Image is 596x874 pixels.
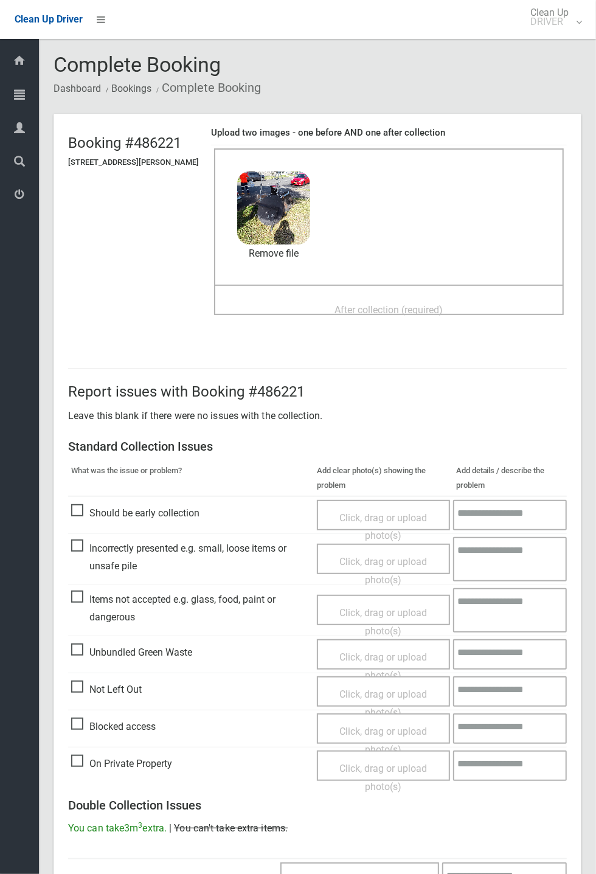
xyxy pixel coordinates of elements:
h3: Double Collection Issues [68,799,567,812]
span: Click, drag or upload photo(s) [339,763,427,792]
h2: Booking #486221 [68,135,199,151]
span: Complete Booking [54,52,221,77]
span: Clean Up Driver [15,13,83,25]
a: Clean Up Driver [15,10,83,29]
span: On Private Property [71,755,172,773]
small: DRIVER [530,17,569,26]
span: Blocked access [71,718,156,736]
span: Incorrectly presented e.g. small, loose items or unsafe pile [71,539,311,575]
span: Click, drag or upload photo(s) [339,512,427,542]
li: Complete Booking [153,77,261,99]
a: Remove file [237,245,310,263]
span: Unbundled Green Waste [71,643,192,662]
span: Should be early collection [71,504,199,522]
th: Add details / describe the problem [453,460,567,496]
sup: 3 [138,821,142,830]
span: 3m [124,822,142,834]
span: Clean Up [524,8,581,26]
a: Dashboard [54,83,101,94]
a: Bookings [111,83,151,94]
h3: Standard Collection Issues [68,440,567,453]
p: Leave this blank if there were no issues with the collection. [68,407,567,425]
h4: Upload two images - one before AND one after collection [211,128,567,138]
span: Click, drag or upload photo(s) [339,726,427,755]
span: Click, drag or upload photo(s) [339,688,427,718]
span: Click, drag or upload photo(s) [339,651,427,681]
span: Click, drag or upload photo(s) [339,607,427,637]
span: You can take extra. [68,822,167,834]
span: Items not accepted e.g. glass, food, paint or dangerous [71,591,311,626]
h2: Report issues with Booking #486221 [68,384,567,400]
th: Add clear photo(s) showing the problem [314,460,453,496]
span: Click, drag or upload photo(s) [339,556,427,586]
span: After collection (required) [335,304,443,316]
h5: [STREET_ADDRESS][PERSON_NAME] [68,158,199,167]
span: Not Left Out [71,681,142,699]
span: | [169,822,172,834]
th: What was the issue or problem? [68,460,314,496]
span: You can't take extra items. [174,822,288,834]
